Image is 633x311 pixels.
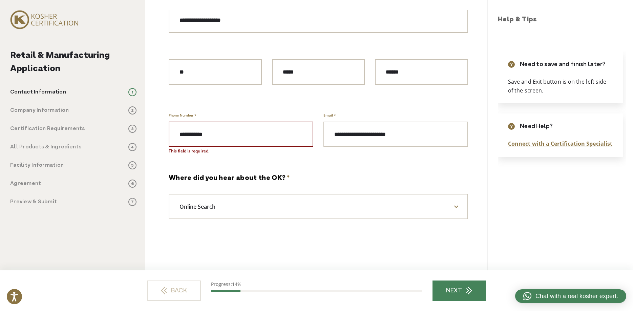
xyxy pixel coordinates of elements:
a: NEXT [432,281,486,301]
p: Save and Exit button is on the left side of the screen. [508,78,613,95]
h3: Help & Tips [498,15,626,25]
label: Phone Number [169,112,196,119]
p: Contact Information [10,88,66,96]
p: All Products & Ingredients [10,143,82,151]
p: Company Information [10,106,69,115]
span: Chat with a real kosher expert. [535,292,618,301]
label: Where did you hear about the OK? [169,173,290,184]
span: Online Search [169,201,231,212]
p: Facility Information [10,161,64,169]
a: Chat with a real kosher expert. [515,289,626,303]
span: Online Search [169,194,468,219]
span: 7 [128,198,136,206]
p: Agreement [10,180,41,188]
p: Certification Requirements [10,125,85,133]
span: 1 [128,88,136,96]
div: This field is required. [169,148,313,154]
span: 6 [128,180,136,188]
p: Need Help? [520,122,553,131]
label: Email [323,112,336,119]
p: Need to save and finish later? [520,60,606,69]
h2: Retail & Manufacturing Application [10,49,136,76]
span: 5 [128,161,136,169]
p: Preview & Submit [10,198,57,206]
p: Progress: [211,281,422,288]
span: 2 [128,106,136,115]
a: Connect with a Certification Specialist [508,140,612,147]
span: 4 [128,143,136,151]
span: 14% [232,281,241,287]
span: 3 [128,125,136,133]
